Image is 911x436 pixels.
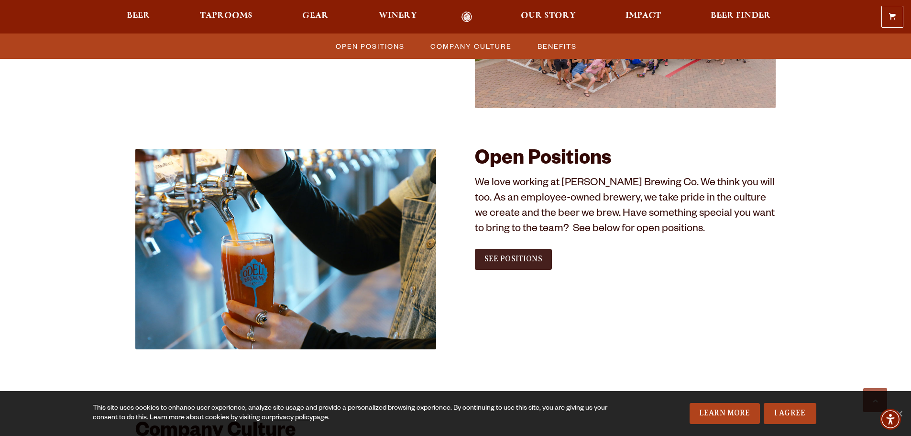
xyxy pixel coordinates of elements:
span: Benefits [538,39,577,53]
span: Winery [379,12,417,20]
h2: Open Positions [475,149,776,172]
div: Accessibility Menu [880,409,901,430]
span: Company Culture [430,39,512,53]
a: privacy policy [272,414,313,422]
a: Beer [121,11,156,22]
div: This site uses cookies to enhance user experience, analyze site usage and provide a personalized ... [93,404,611,423]
a: See Positions [475,249,552,270]
span: See Positions [484,255,542,263]
span: Gear [302,12,329,20]
a: Odell Home [449,11,485,22]
img: Jobs_1 [135,149,437,349]
a: Impact [619,11,667,22]
span: Open Positions [336,39,405,53]
a: Scroll to top [863,388,887,412]
a: Gear [296,11,335,22]
a: I Agree [764,403,816,424]
p: We love working at [PERSON_NAME] Brewing Co. We think you will too. As an employee-owned brewery,... [475,177,776,238]
span: Beer Finder [711,12,771,20]
span: Our Story [521,12,576,20]
a: Our Story [515,11,582,22]
a: Benefits [532,39,582,53]
span: Taprooms [200,12,252,20]
span: Beer [127,12,150,20]
a: Open Positions [330,39,409,53]
a: Company Culture [425,39,516,53]
a: Beer Finder [704,11,777,22]
a: Learn More [690,403,760,424]
a: Winery [373,11,423,22]
span: Impact [626,12,661,20]
a: Taprooms [194,11,259,22]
